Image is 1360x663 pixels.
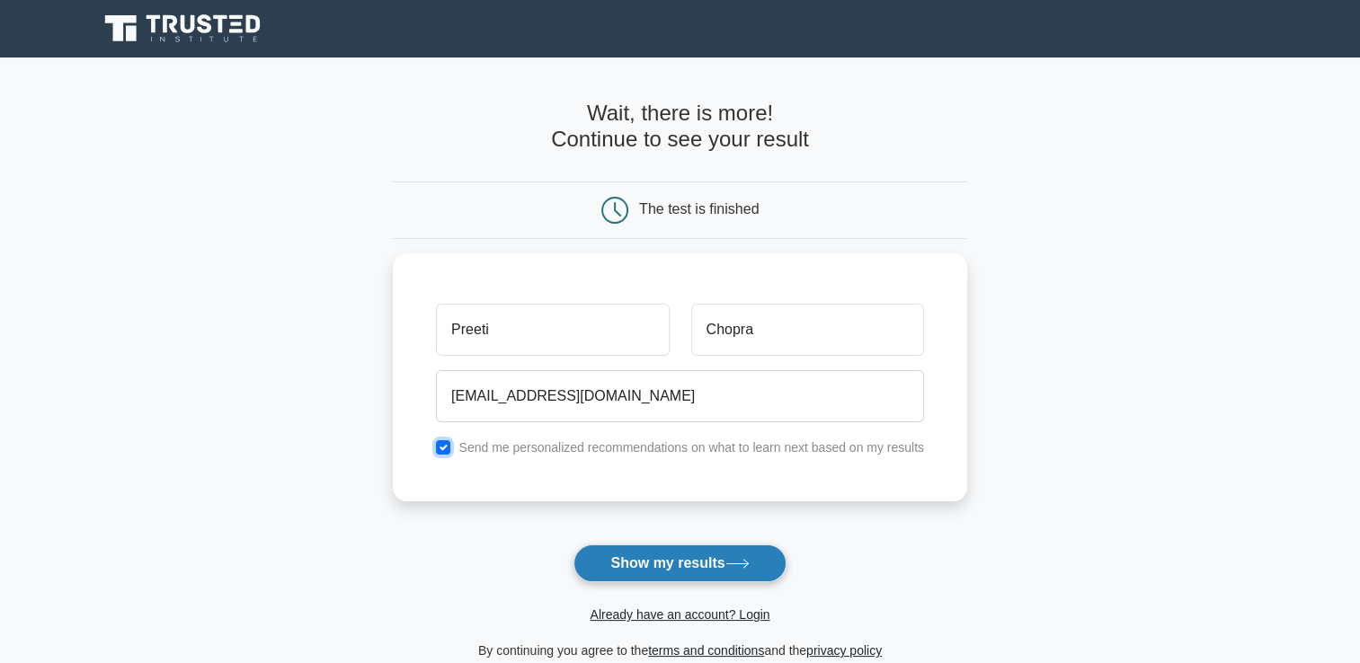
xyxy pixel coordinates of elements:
a: privacy policy [806,643,882,658]
label: Send me personalized recommendations on what to learn next based on my results [458,440,924,455]
a: Already have an account? Login [590,607,769,622]
h4: Wait, there is more! Continue to see your result [393,101,967,153]
div: By continuing you agree to the and the [382,640,978,661]
button: Show my results [573,544,786,582]
input: Email [436,370,924,422]
input: Last name [691,304,924,356]
div: The test is finished [639,201,759,217]
a: terms and conditions [648,643,764,658]
input: First name [436,304,669,356]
